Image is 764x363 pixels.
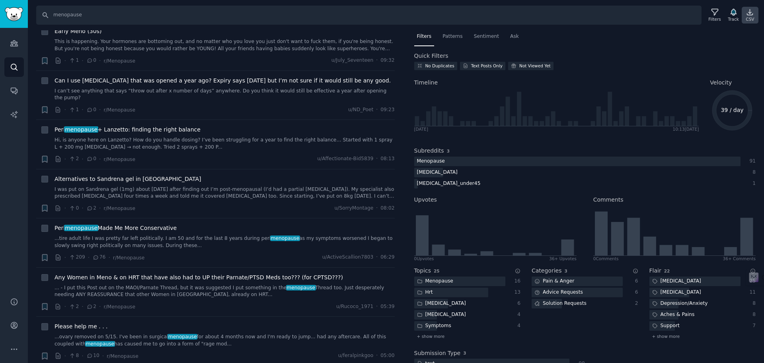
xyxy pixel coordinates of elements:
[86,303,96,310] span: 2
[86,205,96,212] span: 2
[55,186,395,200] a: I was put on Sandrena gel (1mg) about [DATE] after finding out I’m post-menopausal (I’d had a par...
[168,334,197,339] span: menopause
[664,269,670,273] span: 22
[593,256,619,261] div: 0 Comment s
[721,107,744,113] text: 39 / day
[652,334,680,339] span: + show more
[86,57,96,64] span: 0
[532,299,589,309] div: Solution Requests
[99,57,101,65] span: ·
[69,303,79,310] span: 2
[749,158,756,165] div: 91
[380,57,394,64] span: 09:32
[380,155,394,163] span: 08:13
[749,289,756,296] div: 11
[55,175,201,183] span: Alternatives to Sandrena gel in [GEOGRAPHIC_DATA]
[514,278,521,285] div: 16
[55,224,177,232] span: Peri Made Me More Conservative
[55,322,108,331] a: Please help me . . .
[64,225,98,231] span: menopause
[64,352,66,360] span: ·
[331,57,374,64] span: u/July_Seventeen
[376,303,378,310] span: ·
[99,302,101,311] span: ·
[55,334,395,347] a: ...ovary removed on 5/15. I've been in surgicalmenopausefor about 4 months now and I'm ready to j...
[519,63,551,69] div: Not Viewed Yet
[270,235,300,241] span: menopause
[103,107,135,113] span: r/Menopause
[376,106,378,114] span: ·
[82,352,83,360] span: ·
[376,155,378,163] span: ·
[631,300,638,307] div: 2
[99,155,101,163] span: ·
[86,352,99,359] span: 10
[103,206,135,211] span: r/Menopause
[55,273,343,282] a: Any Women in Meno & on HRT that have also had to UP their Parnate/PTSD Meds too??? (for CPTSD???)
[380,106,394,114] span: 09:23
[88,253,90,262] span: ·
[376,254,378,261] span: ·
[55,77,391,85] a: Can I use [MEDICAL_DATA] that was opened a year ago? Expiry says [DATE] but I’m not sure if it wo...
[749,180,756,187] div: 1
[317,155,373,163] span: u/Affectionate-Bid5839
[649,277,704,286] div: [MEDICAL_DATA]
[69,205,79,212] span: 0
[55,126,201,134] span: Peri + Lanzetto: finding the right balance
[64,106,66,114] span: ·
[64,126,98,133] span: menopause
[414,310,469,320] div: [MEDICAL_DATA]
[564,269,567,273] span: 3
[463,351,466,355] span: 3
[86,106,96,114] span: 0
[514,289,521,296] div: 13
[69,57,79,64] span: 1
[746,16,754,22] div: CSV
[103,58,135,64] span: r/Menopause
[108,253,110,262] span: ·
[113,255,145,261] span: r/Menopause
[510,33,519,40] span: Ask
[380,254,394,261] span: 06:29
[69,352,79,359] span: 8
[442,33,462,40] span: Patterns
[335,205,374,212] span: u/SorryMontage
[82,155,83,163] span: ·
[631,289,638,296] div: 6
[749,322,756,330] div: 7
[725,7,741,24] button: Track
[55,27,101,35] a: Early Meno (30s)
[376,352,378,359] span: ·
[425,63,454,69] div: No Duplicates
[107,353,138,359] span: r/Menopause
[64,253,66,262] span: ·
[380,205,394,212] span: 08:02
[55,126,201,134] a: Perimenopause+ Lanzetto: finding the right balance
[380,352,394,359] span: 05:00
[414,349,461,357] h2: Submission Type
[82,204,83,212] span: ·
[742,7,758,24] a: CSV
[414,179,483,189] div: [MEDICAL_DATA]_under45
[69,155,79,163] span: 2
[532,267,561,275] h2: Categories
[103,304,135,310] span: r/Menopause
[92,254,105,261] span: 76
[85,341,115,347] span: menopause
[672,126,699,132] div: 10:13 [DATE]
[414,288,436,298] div: Hrt
[749,300,756,307] div: 8
[447,149,450,153] span: 3
[414,78,438,87] span: Timeline
[514,322,521,330] div: 4
[749,169,756,176] div: 8
[82,57,83,65] span: ·
[380,303,394,310] span: 05:39
[376,205,378,212] span: ·
[55,235,395,249] a: ...tire adult life I was pretty far left politically. I am 50 and for the last 8 years during per...
[64,204,66,212] span: ·
[376,57,378,64] span: ·
[64,302,66,311] span: ·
